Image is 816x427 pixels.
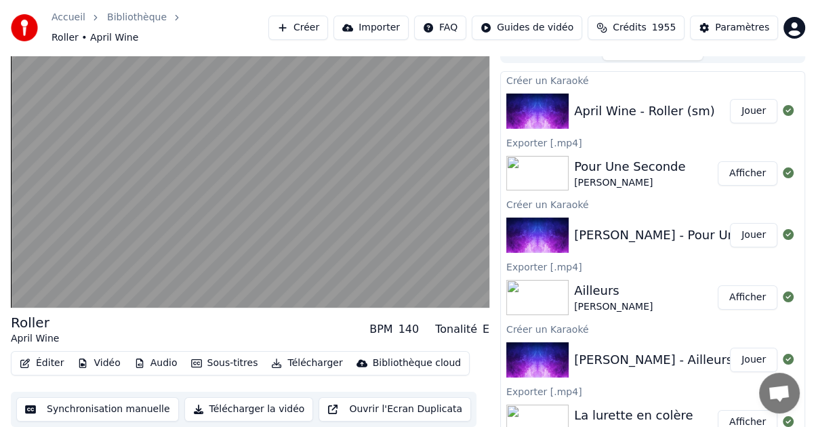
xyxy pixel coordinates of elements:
nav: breadcrumb [52,11,268,45]
div: [PERSON_NAME] [574,300,653,314]
span: 1955 [652,21,676,35]
div: Créer un Karaoké [501,72,804,88]
div: Paramètres [715,21,769,35]
a: Accueil [52,11,85,24]
button: Ouvrir l'Ecran Duplicata [319,397,471,422]
div: [PERSON_NAME] - Ailleurs (sm) [574,350,764,369]
button: Afficher [718,285,777,310]
div: Exporter [.mp4] [501,134,804,150]
button: Vidéo [72,354,125,373]
button: Jouer [730,99,777,123]
button: Jouer [730,223,777,247]
button: Créer [268,16,328,40]
div: 140 [399,321,420,338]
div: Bibliothèque cloud [373,357,461,370]
div: [PERSON_NAME] [574,176,685,190]
div: Ailleurs [574,281,653,300]
div: Exporter [.mp4] [501,383,804,399]
button: Télécharger [266,354,348,373]
span: Crédits [613,21,646,35]
div: Créer un Karaoké [501,321,804,337]
div: Exporter [.mp4] [501,258,804,274]
button: Audio [129,354,183,373]
span: Roller • April Wine [52,31,138,45]
img: youka [11,14,38,41]
div: Tonalité [435,321,477,338]
button: Éditer [14,354,69,373]
button: Crédits1955 [588,16,685,40]
button: Importer [333,16,409,40]
div: April Wine - Roller (sm) [574,102,715,121]
div: E [483,321,489,338]
div: La lurette en colère [574,406,693,425]
div: BPM [369,321,392,338]
button: Afficher [718,161,777,186]
a: Bibliothèque [107,11,167,24]
button: Paramètres [690,16,778,40]
div: Créer un Karaoké [501,196,804,212]
div: Ouvrir le chat [759,373,800,413]
button: Télécharger la vidéo [184,397,314,422]
button: Guides de vidéo [472,16,582,40]
button: Jouer [730,348,777,372]
div: Pour Une Seconde [574,157,685,176]
button: Synchronisation manuelle [16,397,179,422]
div: Roller [11,313,59,332]
div: April Wine [11,332,59,346]
button: FAQ [414,16,466,40]
button: Sous-titres [186,354,264,373]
